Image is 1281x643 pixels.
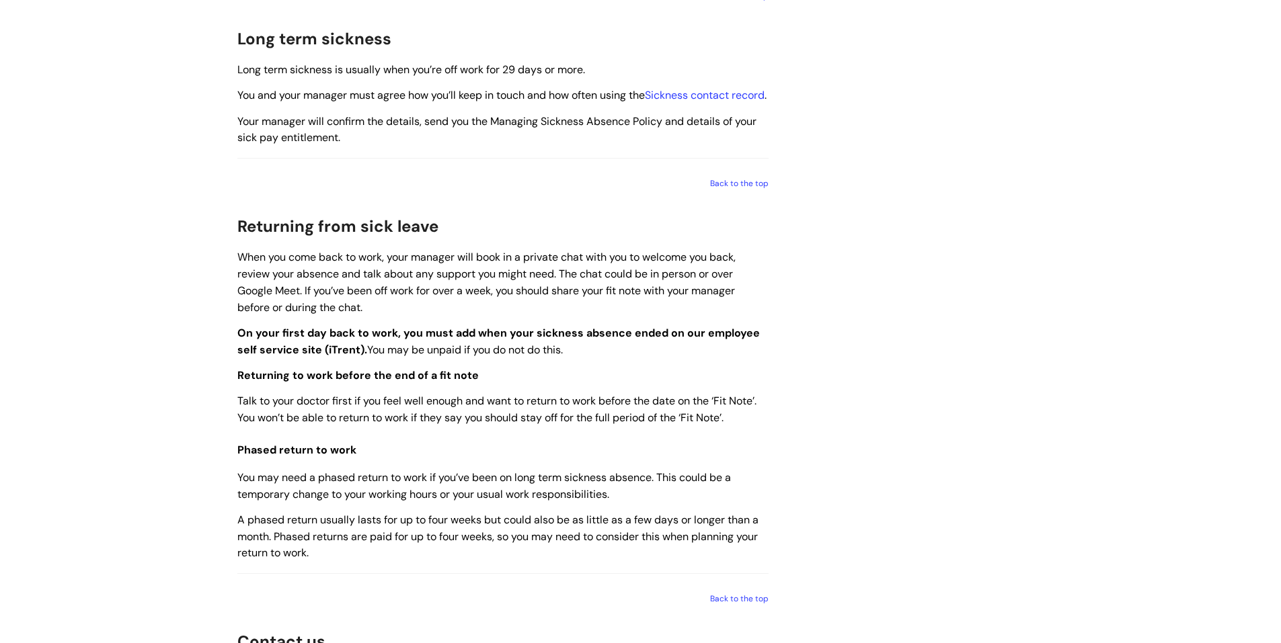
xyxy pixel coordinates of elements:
span: When you come back to work, your manager will book in a private chat with you to welcome you back... [237,250,736,314]
span: You may be unpaid if you do not do this. [237,326,760,357]
span: A phased return usually lasts for up to four weeks but could also be as little as a few days or l... [237,513,759,560]
a: Back to the top [710,178,769,189]
span: Your manager will confirm the details, send you the Managing Sickness Absence Policy and details ... [237,114,756,145]
span: Long term sickness is usually when you’re off work for 29 days or more. [237,62,585,77]
span: You and your manager must agree how you’ll keep in touch and how often using the . [237,88,767,102]
span: Returning to work before the end of a fit note [237,368,479,382]
strong: On your first day back to work, you must add when your sickness absence ended on our employee sel... [237,326,760,357]
span: Long term sickness [237,28,391,49]
span: Talk to your doctor first if you feel well enough and want to return to work before the date on t... [237,394,756,425]
span: Returning from sick leave [237,216,438,237]
a: Sickness contact record [645,88,765,102]
span: You may need a phased return to work if you’ve been on long term sickness absence. This could be ... [237,470,731,501]
span: Phased return to work [237,443,356,457]
a: Back to the top [710,593,769,604]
